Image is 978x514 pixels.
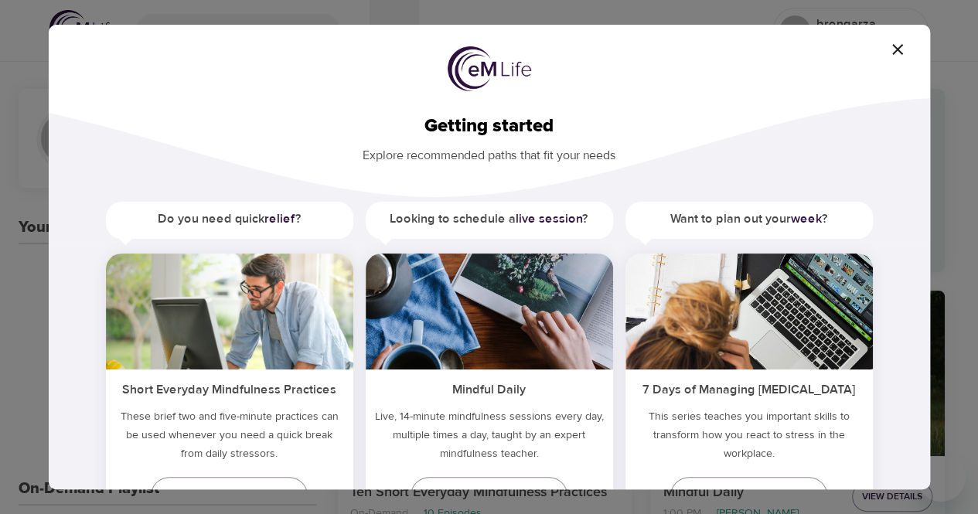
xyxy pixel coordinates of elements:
h5: Do you need quick ? [106,202,353,237]
img: ims [366,254,613,369]
a: week [791,211,822,226]
h5: These brief two and five-minute practices can be used whenever you need a quick break from daily ... [106,407,353,469]
h2: Getting started [73,115,905,138]
a: relief [264,211,295,226]
h5: Looking to schedule a ? [366,202,613,237]
img: ims [106,254,353,369]
img: logo [448,46,531,91]
a: Start day one [670,477,827,514]
h5: Mindful Daily [366,369,613,407]
a: Play episode [151,477,308,514]
img: ims [625,254,873,369]
h5: Want to plan out your ? [625,202,873,237]
a: live session [516,211,582,226]
h5: Short Everyday Mindfulness Practices [106,369,353,407]
p: This series teaches you important skills to transform how you react to stress in the workplace. [625,407,873,469]
h5: 7 Days of Managing [MEDICAL_DATA] [625,369,873,407]
span: Play episode [163,488,295,504]
span: Start day one [683,488,815,504]
span: Register [423,488,555,504]
a: Register [411,477,567,514]
p: Explore recommended paths that fit your needs [73,138,905,165]
p: Live, 14-minute mindfulness sessions every day, multiple times a day, taught by an expert mindful... [366,407,613,469]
